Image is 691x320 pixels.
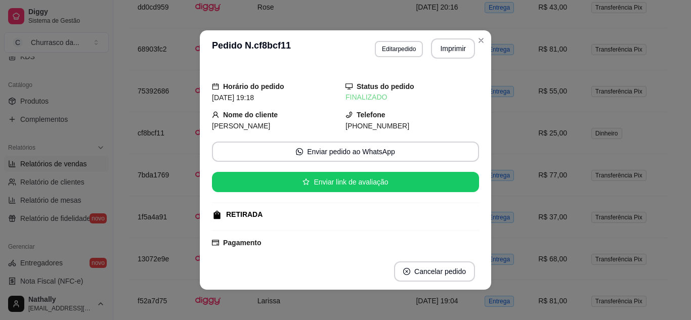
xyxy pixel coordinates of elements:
span: phone [345,111,353,118]
button: Editarpedido [375,41,423,57]
span: whats-app [296,148,303,155]
span: user [212,111,219,118]
strong: Telefone [357,111,385,119]
button: starEnviar link de avaliação [212,172,479,192]
strong: Pagamento [223,239,261,247]
button: whats-appEnviar pedido ao WhatsApp [212,142,479,162]
strong: Horário do pedido [223,82,284,90]
strong: Status do pedido [357,82,414,90]
button: Close [473,32,489,49]
div: RETIRADA [226,209,263,220]
strong: Nome do cliente [223,111,278,119]
h3: Pedido N. cf8bcf11 [212,38,291,59]
span: calendar [212,83,219,90]
span: [DATE] 19:18 [212,94,254,102]
span: credit-card [212,239,219,246]
span: desktop [345,83,353,90]
div: FINALIZADO [345,92,479,103]
button: close-circleCancelar pedido [394,261,475,282]
span: [PERSON_NAME] [212,122,270,130]
button: Imprimir [431,38,475,59]
span: [PHONE_NUMBER] [345,122,409,130]
span: star [303,178,310,186]
span: close-circle [403,268,410,275]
